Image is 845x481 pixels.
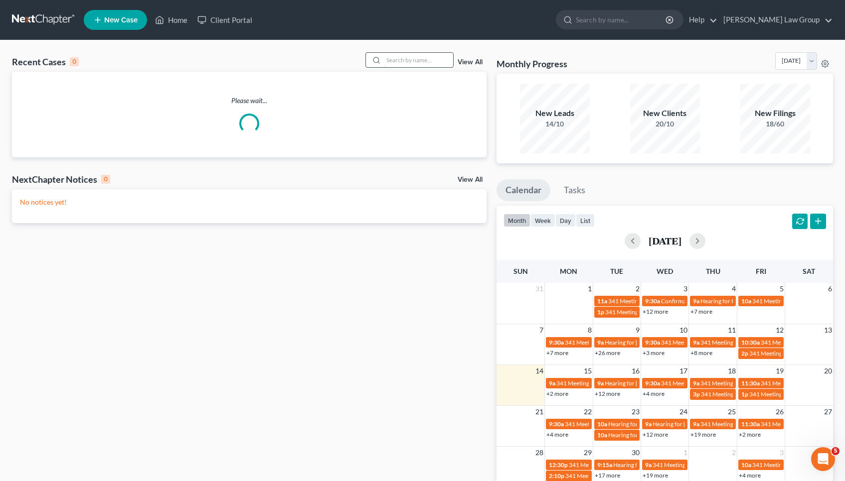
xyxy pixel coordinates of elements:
[631,447,641,459] span: 30
[741,297,751,305] span: 10a
[775,365,785,377] span: 19
[534,365,544,377] span: 14
[700,379,790,387] span: 341 Meeting for [PERSON_NAME]
[741,350,748,357] span: 2p
[605,379,682,387] span: Hearing for [PERSON_NAME]
[701,390,791,398] span: 341 Meeting for [PERSON_NAME]
[678,324,688,336] span: 10
[12,96,487,106] p: Please wait...
[608,297,698,305] span: 341 Meeting for [PERSON_NAME]
[597,431,607,439] span: 10a
[497,58,567,70] h3: Monthly Progress
[597,461,612,469] span: 9:15a
[832,447,840,455] span: 5
[718,11,833,29] a: [PERSON_NAME] Law Group
[630,108,700,119] div: New Clients
[756,267,766,275] span: Fri
[661,379,751,387] span: 341 Meeting for [PERSON_NAME]
[779,447,785,459] span: 3
[690,349,712,357] a: +8 more
[70,57,79,66] div: 0
[587,324,593,336] span: 8
[693,420,699,428] span: 9a
[458,176,483,183] a: View All
[530,214,555,227] button: week
[731,447,737,459] span: 2
[706,267,720,275] span: Thu
[657,267,673,275] span: Wed
[458,59,483,66] a: View All
[682,447,688,459] span: 1
[597,297,607,305] span: 11a
[649,236,681,246] h2: [DATE]
[811,447,835,471] iframe: Intercom live chat
[560,267,577,275] span: Mon
[690,431,716,438] a: +19 more
[605,308,695,316] span: 341 Meeting for [PERSON_NAME]
[727,365,737,377] span: 18
[587,283,593,295] span: 1
[576,214,595,227] button: list
[101,175,110,184] div: 0
[827,283,833,295] span: 6
[556,379,646,387] span: 341 Meeting for [PERSON_NAME]
[534,447,544,459] span: 28
[608,420,686,428] span: Hearing for [PERSON_NAME]
[741,461,751,469] span: 10a
[546,390,568,397] a: +2 more
[20,197,479,207] p: No notices yet!
[597,308,604,316] span: 1p
[549,379,555,387] span: 9a
[520,119,590,129] div: 14/10
[546,431,568,438] a: +4 more
[731,283,737,295] span: 4
[546,349,568,357] a: +7 more
[740,119,810,129] div: 18/60
[605,339,682,346] span: Hearing for [PERSON_NAME]
[823,365,833,377] span: 20
[597,379,604,387] span: 9a
[555,179,594,201] a: Tasks
[678,365,688,377] span: 17
[549,420,564,428] span: 9:30a
[565,472,655,480] span: 341 Meeting for [PERSON_NAME]
[661,339,751,346] span: 341 Meeting for [PERSON_NAME]
[739,431,761,438] a: +2 more
[693,379,699,387] span: 9a
[583,406,593,418] span: 22
[534,283,544,295] span: 31
[693,297,699,305] span: 9a
[749,390,839,398] span: 341 Meeting for [PERSON_NAME]
[645,297,660,305] span: 9:30a
[645,420,652,428] span: 9a
[631,365,641,377] span: 16
[12,173,110,185] div: NextChapter Notices
[12,56,79,68] div: Recent Cases
[383,53,453,67] input: Search by name...
[576,10,667,29] input: Search by name...
[595,390,620,397] a: +12 more
[740,108,810,119] div: New Filings
[741,379,760,387] span: 11:30a
[569,461,689,469] span: 341 Meeting for [PERSON_NAME][US_STATE]
[741,420,760,428] span: 11:30a
[555,214,576,227] button: day
[693,390,700,398] span: 3p
[645,379,660,387] span: 9:30a
[630,119,700,129] div: 20/10
[595,472,620,479] a: +17 more
[643,308,668,315] a: +12 more
[497,179,550,201] a: Calendar
[775,324,785,336] span: 12
[549,472,564,480] span: 2:10p
[192,11,257,29] a: Client Portal
[549,461,568,469] span: 12:30p
[700,420,790,428] span: 341 Meeting for [PERSON_NAME]
[635,324,641,336] span: 9
[645,461,652,469] span: 9a
[741,339,760,346] span: 10:30a
[610,267,623,275] span: Tue
[682,283,688,295] span: 3
[690,308,712,315] a: +7 more
[693,339,699,346] span: 9a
